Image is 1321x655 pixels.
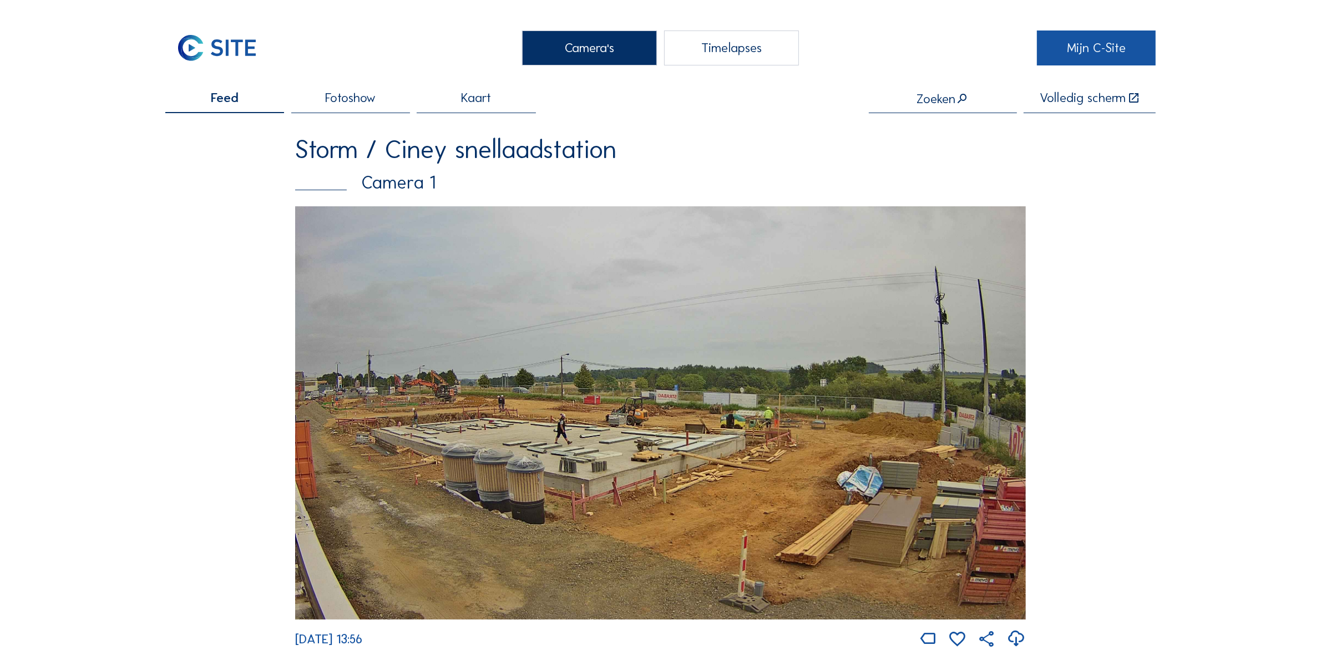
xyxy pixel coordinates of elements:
[325,92,376,104] span: Fotoshow
[295,206,1026,620] img: Image
[1040,92,1126,105] div: Volledig scherm
[295,174,1026,191] div: Camera 1
[295,631,362,647] span: [DATE] 13:56
[295,136,1026,162] div: Storm / Ciney snellaadstation
[664,31,799,65] div: Timelapses
[165,31,269,65] img: C-SITE Logo
[211,92,239,104] span: Feed
[1037,31,1156,65] a: Mijn C-Site
[462,92,492,104] span: Kaart
[522,31,657,65] div: Camera's
[165,31,284,65] a: C-SITE Logo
